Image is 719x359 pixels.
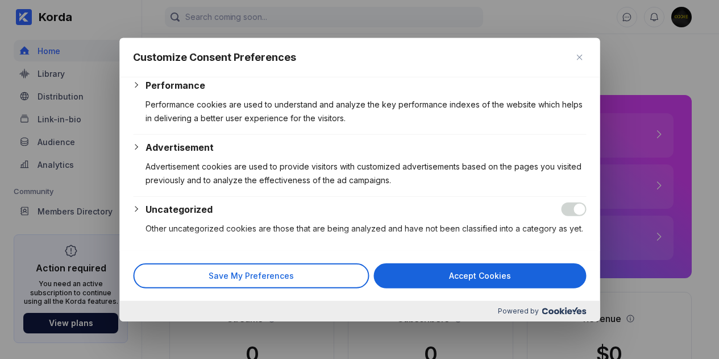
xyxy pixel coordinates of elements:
div: Powered by [119,301,600,321]
button: Uncategorized [146,202,213,216]
img: Cookieyes logo [542,307,586,315]
button: Accept Cookies [373,263,586,288]
div: Customize Consent Preferences [119,38,600,321]
button: Performance [146,78,205,92]
button: Save My Preferences [133,263,369,288]
button: Advertisement [146,140,214,154]
button: Close [572,50,586,64]
p: Advertisement cookies are used to provide visitors with customized advertisements based on the pa... [146,159,586,187]
img: Close [576,54,582,60]
p: Performance cookies are used to understand and analyze the key performance indexes of the website... [146,97,586,125]
p: Other uncategorized cookies are those that are being analyzed and have not been classified into a... [146,221,586,235]
span: Customize Consent Preferences [133,50,296,64]
input: Enable Uncategorized [561,202,586,216]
